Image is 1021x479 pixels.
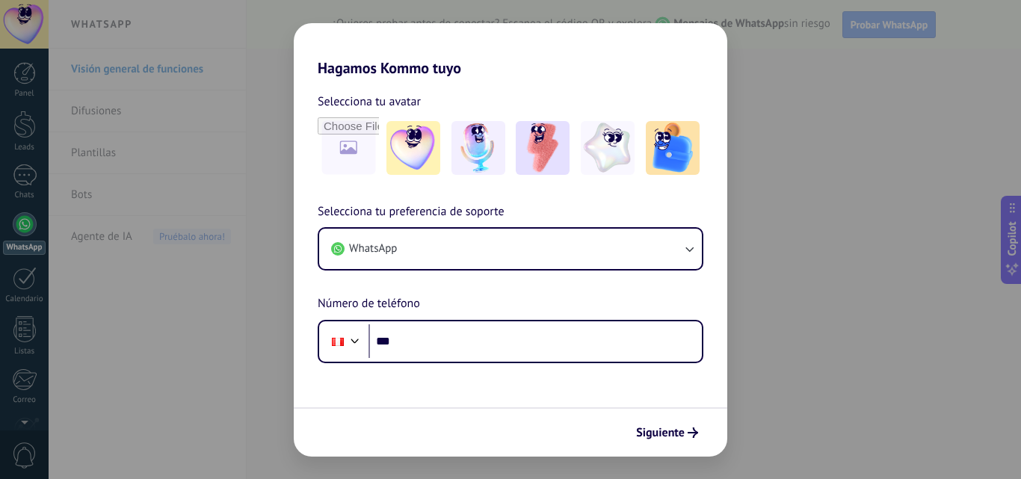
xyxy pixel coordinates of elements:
[386,121,440,175] img: -1.jpeg
[629,420,705,445] button: Siguiente
[646,121,700,175] img: -5.jpeg
[318,294,420,314] span: Número de teléfono
[294,23,727,77] h2: Hagamos Kommo tuyo
[451,121,505,175] img: -2.jpeg
[581,121,635,175] img: -4.jpeg
[349,241,397,256] span: WhatsApp
[324,326,352,357] div: Peru: + 51
[318,203,505,222] span: Selecciona tu preferencia de soporte
[319,229,702,269] button: WhatsApp
[318,92,421,111] span: Selecciona tu avatar
[516,121,570,175] img: -3.jpeg
[636,427,685,438] span: Siguiente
